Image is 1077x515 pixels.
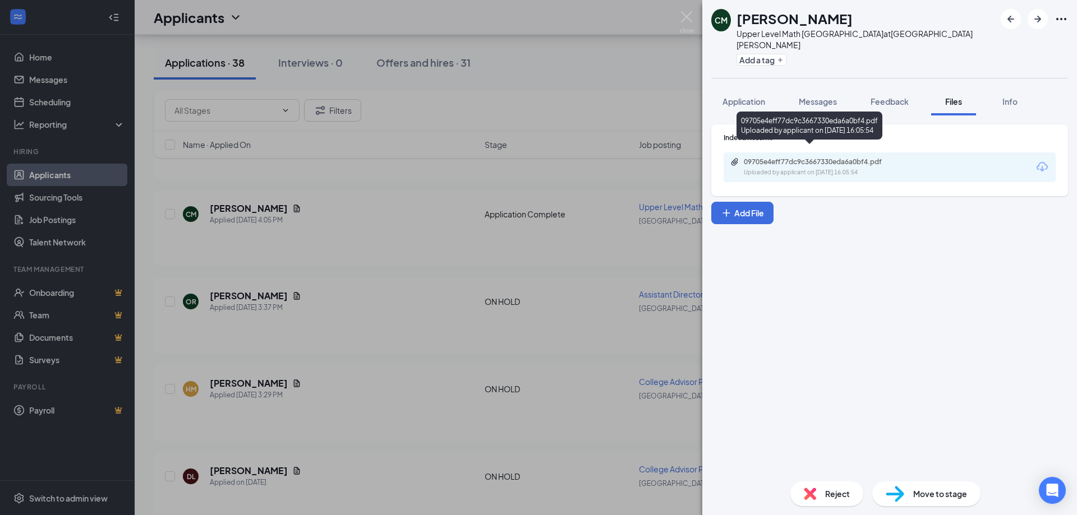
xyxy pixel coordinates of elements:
span: Application [722,96,765,106]
span: Feedback [871,96,909,106]
a: Paperclip09705e4eff77dc9c3667330eda6a0bf4.pdfUploaded by applicant on [DATE] 16:05:54 [730,157,912,177]
button: ArrowLeftNew [1001,9,1021,29]
svg: ArrowRight [1031,12,1044,26]
div: Open Intercom Messenger [1039,477,1066,504]
div: Indeed Resume [724,133,1056,142]
button: PlusAdd a tag [737,54,786,66]
span: Move to stage [913,488,967,500]
svg: Download [1035,160,1049,174]
span: Info [1002,96,1018,106]
svg: Plus [777,57,784,63]
div: Upper Level Math [GEOGRAPHIC_DATA] at [GEOGRAPHIC_DATA][PERSON_NAME] [737,28,996,50]
h1: [PERSON_NAME] [737,9,853,28]
div: 09705e4eff77dc9c3667330eda6a0bf4.pdf [744,157,901,166]
span: Messages [799,96,837,106]
svg: Plus [721,207,732,219]
span: Files [945,96,962,106]
button: Add FilePlus [711,202,774,224]
svg: Ellipses [1055,12,1068,26]
div: CM [715,15,728,26]
div: 09705e4eff77dc9c3667330eda6a0bf4.pdf Uploaded by applicant on [DATE] 16:05:54 [737,112,882,140]
svg: Paperclip [730,157,739,166]
svg: ArrowLeftNew [1004,12,1018,26]
span: Reject [825,488,850,500]
button: ArrowRight [1028,9,1048,29]
div: Uploaded by applicant on [DATE] 16:05:54 [744,168,912,177]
